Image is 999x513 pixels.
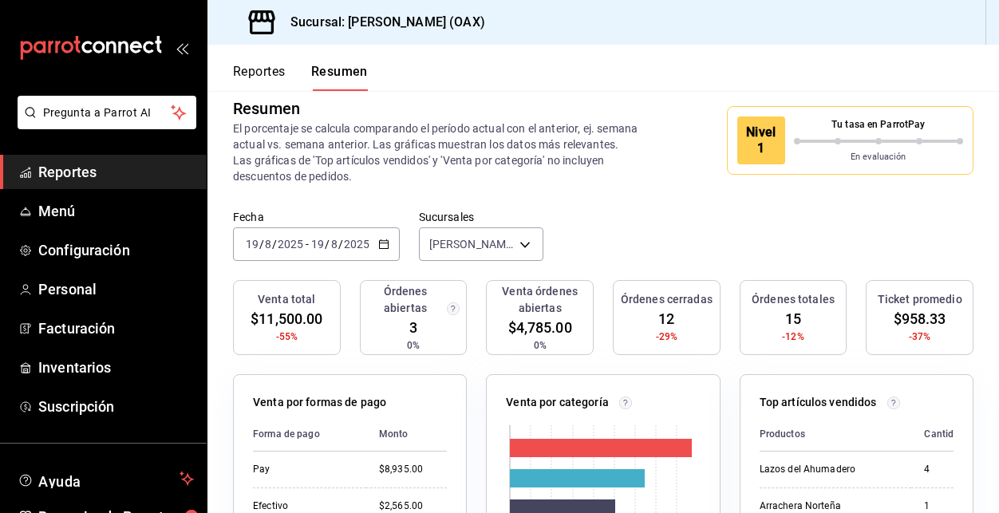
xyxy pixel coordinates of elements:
[38,318,194,339] span: Facturación
[278,13,485,32] h3: Sucursal: [PERSON_NAME] (OAX)
[11,116,196,132] a: Pregunta a Parrot AI
[429,236,514,252] span: [PERSON_NAME] (OAX)
[379,499,447,513] div: $2,565.00
[233,211,400,223] label: Fecha
[621,291,713,308] h3: Órdenes cerradas
[38,161,194,183] span: Reportes
[233,97,300,120] div: Resumen
[338,238,343,251] span: /
[38,357,194,378] span: Inventarios
[794,151,963,164] p: En evaluación
[311,64,368,91] button: Resumen
[325,238,330,251] span: /
[43,105,172,121] span: Pregunta a Parrot AI
[233,64,368,91] div: navigation tabs
[253,394,386,411] p: Venta por formas de pago
[176,41,188,54] button: open_drawer_menu
[785,308,801,330] span: 15
[272,238,277,251] span: /
[760,417,912,452] th: Productos
[38,278,194,300] span: Personal
[911,417,977,452] th: Cantidad
[409,317,417,338] span: 3
[253,499,353,513] div: Efectivo
[878,291,962,308] h3: Ticket promedio
[264,238,272,251] input: --
[253,463,353,476] div: Pay
[894,308,946,330] span: $958.33
[658,308,674,330] span: 12
[782,330,804,344] span: -12%
[656,330,678,344] span: -29%
[233,64,286,91] button: Reportes
[38,200,194,222] span: Menú
[276,330,298,344] span: -55%
[924,499,965,513] div: 1
[924,463,965,476] div: 4
[493,283,586,317] h3: Venta órdenes abiertas
[794,117,963,132] p: Tu tasa en ParrotPay
[258,291,315,308] h3: Venta total
[367,283,444,317] h3: Órdenes abiertas
[38,239,194,261] span: Configuración
[760,394,877,411] p: Top artículos vendidos
[760,499,899,513] div: Arrachera Norteña
[38,469,173,488] span: Ayuda
[259,238,264,251] span: /
[534,338,547,353] span: 0%
[909,330,931,344] span: -37%
[310,238,325,251] input: --
[245,238,259,251] input: --
[737,116,785,164] div: Nivel 1
[407,338,420,353] span: 0%
[508,317,572,338] span: $4,785.00
[506,394,609,411] p: Venta por categoría
[366,417,447,452] th: Monto
[233,120,665,184] p: El porcentaje se calcula comparando el período actual con el anterior, ej. semana actual vs. sema...
[251,308,322,330] span: $11,500.00
[760,463,899,476] div: Lazos del Ahumadero
[18,96,196,129] button: Pregunta a Parrot AI
[330,238,338,251] input: --
[752,291,835,308] h3: Órdenes totales
[343,238,370,251] input: ----
[379,463,447,476] div: $8,935.00
[253,417,366,452] th: Forma de pago
[277,238,304,251] input: ----
[306,238,309,251] span: -
[38,396,194,417] span: Suscripción
[419,211,543,223] label: Sucursales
